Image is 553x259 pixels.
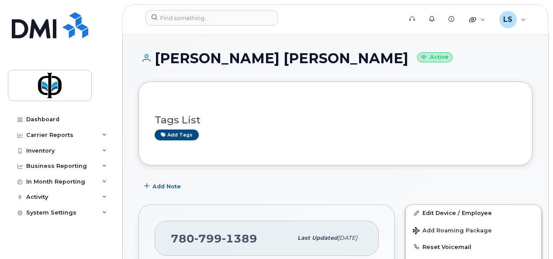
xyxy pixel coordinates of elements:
[152,182,181,191] span: Add Note
[222,232,257,245] span: 1389
[171,232,257,245] span: 780
[413,227,492,235] span: Add Roaming Package
[138,51,532,66] h1: [PERSON_NAME] [PERSON_NAME]
[297,235,338,241] span: Last updated
[406,221,541,239] button: Add Roaming Package
[194,232,222,245] span: 799
[406,205,541,221] a: Edit Device / Employee
[406,239,541,255] button: Reset Voicemail
[417,52,453,62] small: Active
[155,115,516,126] h3: Tags List
[338,235,357,241] span: [DATE]
[155,129,199,140] a: Add tags
[138,178,188,194] button: Add Note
